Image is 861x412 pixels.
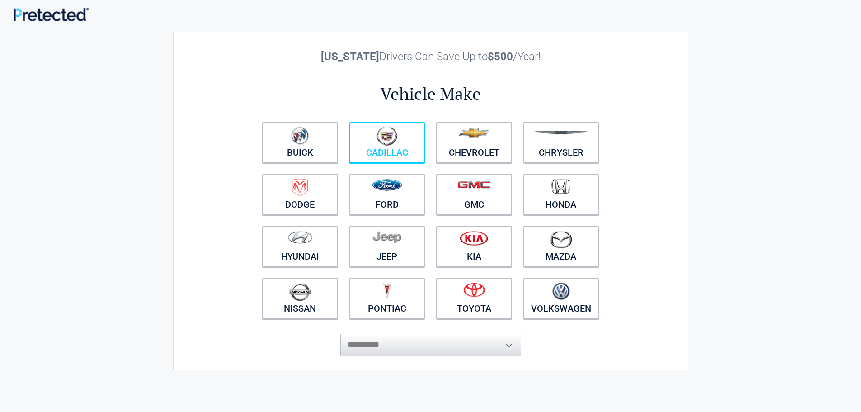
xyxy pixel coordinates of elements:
[257,82,605,105] h2: Vehicle Make
[349,226,425,267] a: Jeep
[463,283,485,297] img: toyota
[552,283,570,300] img: volkswagen
[459,128,489,138] img: chevrolet
[457,181,490,189] img: gmc
[289,283,311,301] img: nissan
[488,50,513,63] b: $500
[382,283,391,300] img: pontiac
[372,231,401,243] img: jeep
[376,127,397,146] img: cadillac
[436,278,512,319] a: Toyota
[523,174,599,215] a: Honda
[291,127,309,145] img: buick
[287,231,313,244] img: hyundai
[14,8,89,21] img: Main Logo
[321,50,379,63] b: [US_STATE]
[533,131,588,135] img: chrysler
[436,226,512,267] a: Kia
[436,174,512,215] a: GMC
[262,278,338,319] a: Nissan
[349,122,425,163] a: Cadillac
[523,122,599,163] a: Chrysler
[262,226,338,267] a: Hyundai
[523,278,599,319] a: Volkswagen
[372,179,402,191] img: ford
[550,231,572,248] img: mazda
[257,50,605,63] h2: Drivers Can Save Up to /Year
[292,179,308,196] img: dodge
[262,174,338,215] a: Dodge
[262,122,338,163] a: Buick
[349,174,425,215] a: Ford
[349,278,425,319] a: Pontiac
[436,122,512,163] a: Chevrolet
[460,231,488,246] img: kia
[523,226,599,267] a: Mazda
[551,179,570,194] img: honda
